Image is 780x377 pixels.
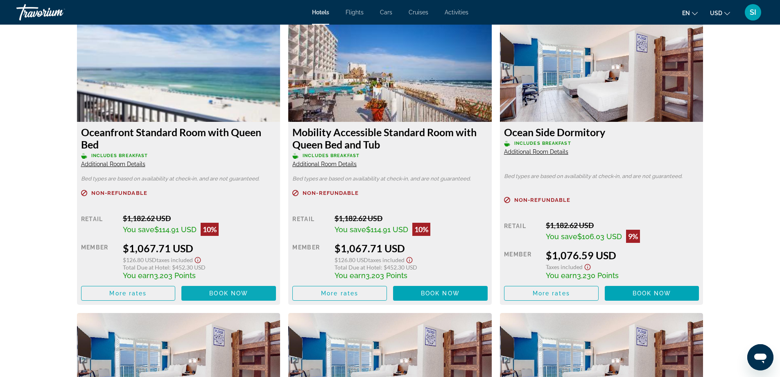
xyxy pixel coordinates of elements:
div: $1,182.62 USD [546,221,699,230]
div: $1,067.71 USD [335,242,488,254]
span: SI [750,8,756,16]
span: You save [123,225,154,234]
button: More rates [292,286,387,301]
span: You save [335,225,366,234]
h3: Mobility Accessible Standard Room with Queen Bed and Tub [292,126,488,151]
h3: Oceanfront Standard Room with Queen Bed [81,126,276,151]
a: Cars [380,9,392,16]
span: Book now [633,290,671,297]
span: More rates [321,290,358,297]
span: You save [546,232,577,241]
span: Includes Breakfast [514,141,571,146]
img: d9a8a9cd-cbe8-4b8b-95df-6a6fc6e0c35c.jpeg [77,19,280,122]
p: Bed types are based on availability at check-in, and are not guaranteed. [81,176,276,182]
h3: Ocean Side Dormitory [504,126,699,138]
span: Total Due at Hotel [123,264,169,271]
span: Taxes included [546,263,583,270]
button: User Menu [742,4,764,21]
span: Taxes included [156,256,193,263]
span: Additional Room Details [292,161,357,167]
span: 3,203 Points [154,271,196,280]
span: $126.80 USD [335,256,368,263]
div: : $452.30 USD [123,264,276,271]
span: $126.80 USD [123,256,156,263]
a: Activities [445,9,468,16]
p: Bed types are based on availability at check-in, and are not guaranteed. [504,174,699,179]
span: Additional Room Details [81,161,145,167]
span: You earn [123,271,154,280]
div: Retail [81,214,117,236]
span: Book now [209,290,248,297]
span: 3,230 Points [577,271,619,280]
a: Travorium [16,2,98,23]
iframe: Button to launch messaging window [747,344,773,370]
span: USD [710,10,722,16]
div: 10% [201,223,219,236]
span: $114.91 USD [366,225,408,234]
button: Change currency [710,7,730,19]
span: 3,203 Points [366,271,407,280]
div: $1,182.62 USD [335,214,488,223]
div: : $452.30 USD [335,264,488,271]
button: Show Taxes and Fees disclaimer [583,261,592,271]
span: Includes Breakfast [303,153,359,158]
a: Cruises [409,9,428,16]
div: $1,182.62 USD [123,214,276,223]
button: Show Taxes and Fees disclaimer [193,254,203,264]
span: Non-refundable [514,197,570,203]
span: Includes Breakfast [91,153,148,158]
a: Flights [346,9,364,16]
div: $1,067.71 USD [123,242,276,254]
span: Total Due at Hotel [335,264,381,271]
div: Retail [292,214,328,236]
div: Member [504,249,540,280]
span: You earn [335,271,366,280]
div: 10% [412,223,430,236]
button: Show Taxes and Fees disclaimer [405,254,414,264]
span: en [682,10,690,16]
button: Change language [682,7,698,19]
a: Hotels [312,9,329,16]
span: Taxes included [368,256,405,263]
span: Book now [421,290,460,297]
div: Member [81,242,117,280]
button: Book now [181,286,276,301]
span: $106.03 USD [577,232,622,241]
button: Book now [393,286,488,301]
span: You earn [546,271,577,280]
div: Retail [504,221,540,243]
span: Non-refundable [91,190,147,196]
span: Non-refundable [303,190,359,196]
div: 9% [626,230,640,243]
img: ae293bd8-2d97-4d8a-8062-cd9b6714ed2b.jpeg [288,19,492,122]
button: More rates [504,286,599,301]
span: More rates [109,290,147,297]
span: Additional Room Details [504,149,568,155]
img: 6d47b1bb-b5c3-4b5a-9a8f-4f5a13947103.jpeg [500,19,703,122]
span: $114.91 USD [154,225,197,234]
p: Bed types are based on availability at check-in, and are not guaranteed. [292,176,488,182]
span: More rates [533,290,570,297]
div: $1,076.59 USD [546,249,699,261]
div: Member [292,242,328,280]
button: More rates [81,286,176,301]
button: Book now [605,286,699,301]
